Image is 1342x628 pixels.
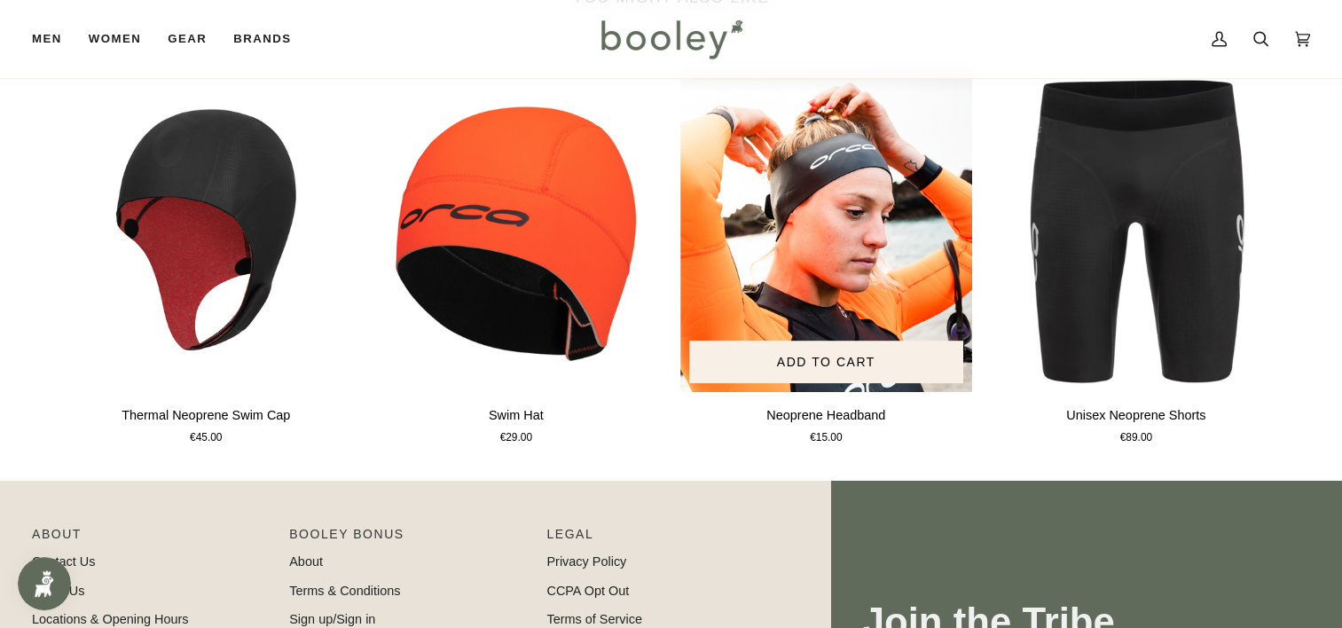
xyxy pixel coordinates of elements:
[60,67,353,392] img: Orca Thermal Neoprene Swim cap Black - Booley Galway
[60,67,353,392] a: Thermal Neoprene Swim Cap
[1066,406,1205,426] p: Unisex Neoprene Shorts
[370,67,663,392] img: Orca Swim Hat Hi-Vis Orange - Booley Galway
[32,612,189,626] a: Locations & Opening Hours
[990,67,1283,446] product-grid-item: Unisex Neoprene Shorts
[289,584,400,598] a: Terms & Conditions
[990,67,1283,392] img: Orca Unisex Neoprene Shorts Black - booley Galway
[18,557,71,610] iframe: Button to open loyalty program pop-up
[370,399,663,446] a: Swim Hat
[32,554,95,569] a: Contact Us
[680,67,973,392] a: Neoprene Headband
[370,67,663,446] product-grid-item: Swim Hat
[680,67,973,446] product-grid-item: Neoprene Headband
[89,30,141,48] span: Women
[680,67,973,392] product-grid-item-variant: Black
[122,406,290,426] p: Thermal Neoprene Swim Cap
[370,67,663,392] a: Swim Hat
[289,525,529,553] p: Booley Bonus
[289,554,323,569] a: About
[593,13,749,65] img: Booley
[766,406,885,426] p: Neoprene Headband
[777,353,875,372] span: Add to cart
[810,430,842,446] span: €15.00
[500,430,532,446] span: €29.00
[489,406,544,426] p: Swim Hat
[233,30,291,48] span: Brands
[60,399,353,446] a: Thermal Neoprene Swim Cap
[32,30,62,48] span: Men
[60,67,353,446] product-grid-item: Thermal Neoprene Swim Cap
[370,67,663,392] product-grid-item-variant: S/M / Hi-Vis Orange
[1120,430,1152,446] span: €89.00
[546,612,642,626] a: Terms of Service
[680,67,973,392] img: Orca Neoprene Headband - Booley Galway
[990,67,1283,392] product-grid-item-variant: XS / Black
[546,584,629,598] a: CCPA Opt Out
[990,399,1283,446] a: Unisex Neoprene Shorts
[168,30,207,48] span: Gear
[190,430,222,446] span: €45.00
[689,341,964,383] button: Add to cart
[60,67,353,392] product-grid-item-variant: S/M / Black
[680,399,973,446] a: Neoprene Headband
[289,612,375,626] a: Sign up/Sign in
[546,554,626,569] a: Privacy Policy
[32,525,271,553] p: Pipeline_Footer Main
[546,525,786,553] p: Pipeline_Footer Sub
[990,67,1283,392] a: Unisex Neoprene Shorts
